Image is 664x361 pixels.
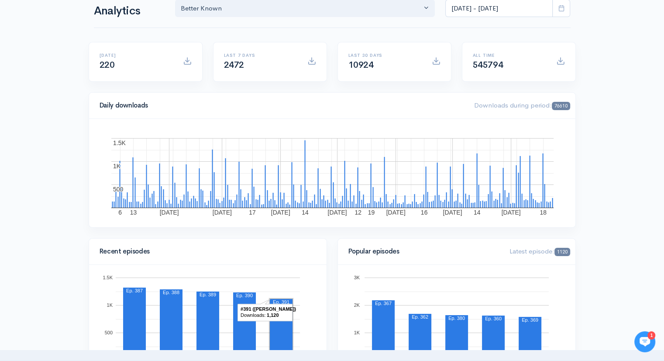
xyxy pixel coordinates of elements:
h4: Popular episodes [348,248,499,255]
text: [DATE] [212,209,231,216]
text: 1K [113,163,121,170]
h6: All time [473,53,546,58]
text: #391 ([PERSON_NAME]) [241,306,296,312]
text: [DATE] [386,209,405,216]
text: 1K [354,330,360,335]
span: Latest episode: [509,247,570,255]
h6: Last 30 days [348,53,421,58]
h2: Just let us know if you need anything and we'll be happy to help! 🙂 [13,58,162,100]
div: Better Known [181,3,422,14]
text: 16 [420,209,427,216]
button: New conversation [14,116,161,133]
text: [DATE] [271,209,290,216]
span: 76610 [552,102,570,110]
span: New conversation [56,121,105,128]
text: 6 [118,209,122,216]
text: 14 [302,209,309,216]
span: 10924 [348,59,374,70]
text: 1.5K [113,139,126,146]
text: Ep. 362 [412,314,428,319]
text: Ep. 390 [236,293,253,298]
h1: Hi 👋 [13,42,162,56]
text: Ep. 391 [273,299,289,305]
text: 12 [354,209,361,216]
text: 500 [104,330,112,335]
text: 1,120 [267,312,279,318]
text: 13 [130,209,137,216]
text: Ep. 369 [522,317,538,323]
p: Find an answer quickly [12,150,163,160]
text: Downloads: [241,312,265,318]
text: [DATE] [327,209,347,216]
text: 18 [540,209,547,216]
iframe: gist-messenger-bubble-iframe [634,331,655,352]
text: 2K [354,302,360,308]
span: 2472 [224,59,244,70]
h4: Daily downloads [100,102,464,109]
h1: Analytics [94,5,165,17]
text: Ep. 380 [448,316,465,321]
span: Downloads during period: [474,101,570,109]
text: [DATE] [159,209,179,216]
h6: Last 7 days [224,53,297,58]
text: Ep. 387 [126,288,143,293]
h4: Recent episodes [100,248,311,255]
svg: A chart. [100,129,565,217]
h6: [DATE] [100,53,172,58]
text: [DATE] [443,209,462,216]
span: 545794 [473,59,503,70]
text: Ep. 389 [200,292,216,297]
text: 500 [113,186,124,193]
text: Ep. 388 [163,290,179,295]
text: 14 [473,209,480,216]
input: Search articles [25,164,156,182]
text: 19 [368,209,375,216]
text: [DATE] [501,209,520,216]
span: 1120 [554,248,570,256]
text: Ep. 367 [375,301,392,306]
text: 1K [107,302,113,308]
text: 3K [354,275,360,280]
text: 1.5K [103,275,113,280]
text: 17 [249,209,256,216]
text: Ep. 360 [485,316,502,321]
span: 220 [100,59,115,70]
